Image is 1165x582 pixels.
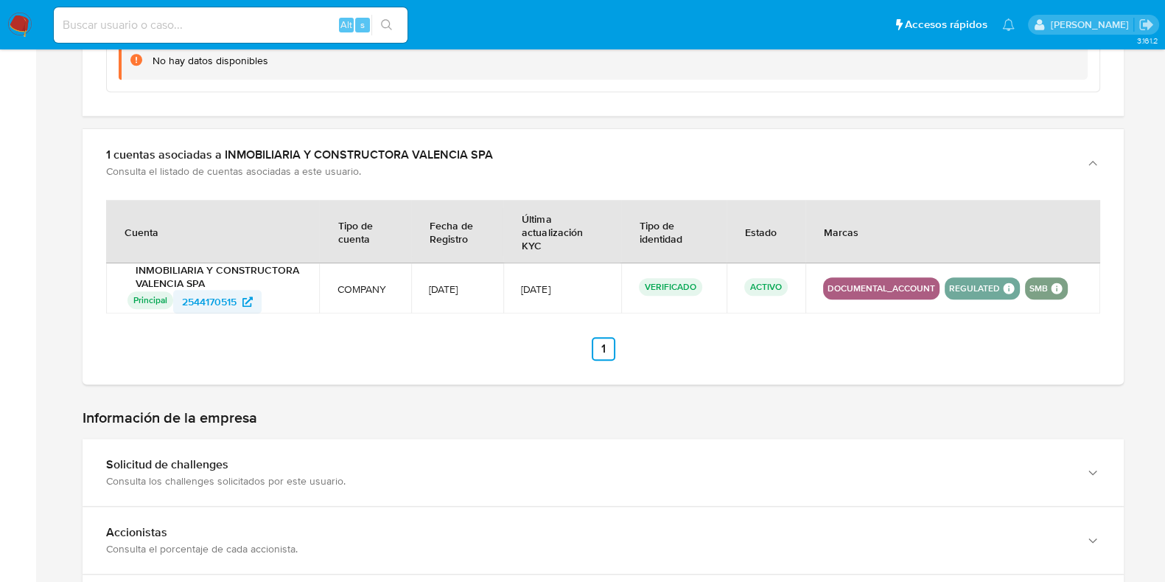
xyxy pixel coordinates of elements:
[1138,17,1154,32] a: Salir
[360,18,365,32] span: s
[1050,18,1133,32] p: camilafernanda.paredessaldano@mercadolibre.cl
[54,15,407,35] input: Buscar usuario o caso...
[905,17,987,32] span: Accesos rápidos
[340,18,352,32] span: Alt
[1136,35,1158,46] span: 3.161.2
[371,15,402,35] button: search-icon
[1002,18,1015,31] a: Notificaciones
